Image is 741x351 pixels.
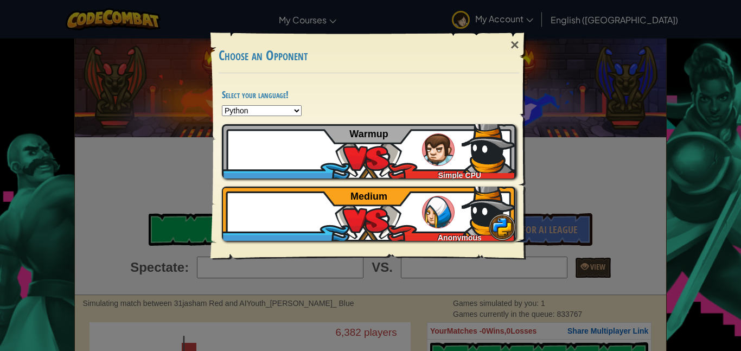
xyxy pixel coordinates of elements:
a: Anonymous [222,187,516,241]
span: Simple CPU [438,171,481,180]
h4: Select your language! [222,90,516,100]
img: humans_ladder_tutorial.png [422,133,455,166]
span: Warmup [349,129,388,139]
img: DiJvshptkmFQhvy9D+T94TX0RTmmnnwAAAABJRU5ErkJggg== [462,181,516,235]
a: Simple CPU [222,124,516,178]
img: humans_ladder_medium.png [422,196,455,228]
h3: Choose an Opponent [219,48,519,63]
div: × [502,29,527,61]
span: Anonymous [438,233,482,242]
span: Medium [350,191,387,202]
img: DiJvshptkmFQhvy9D+T94TX0RTmmnnwAAAABJRU5ErkJggg== [462,119,516,173]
